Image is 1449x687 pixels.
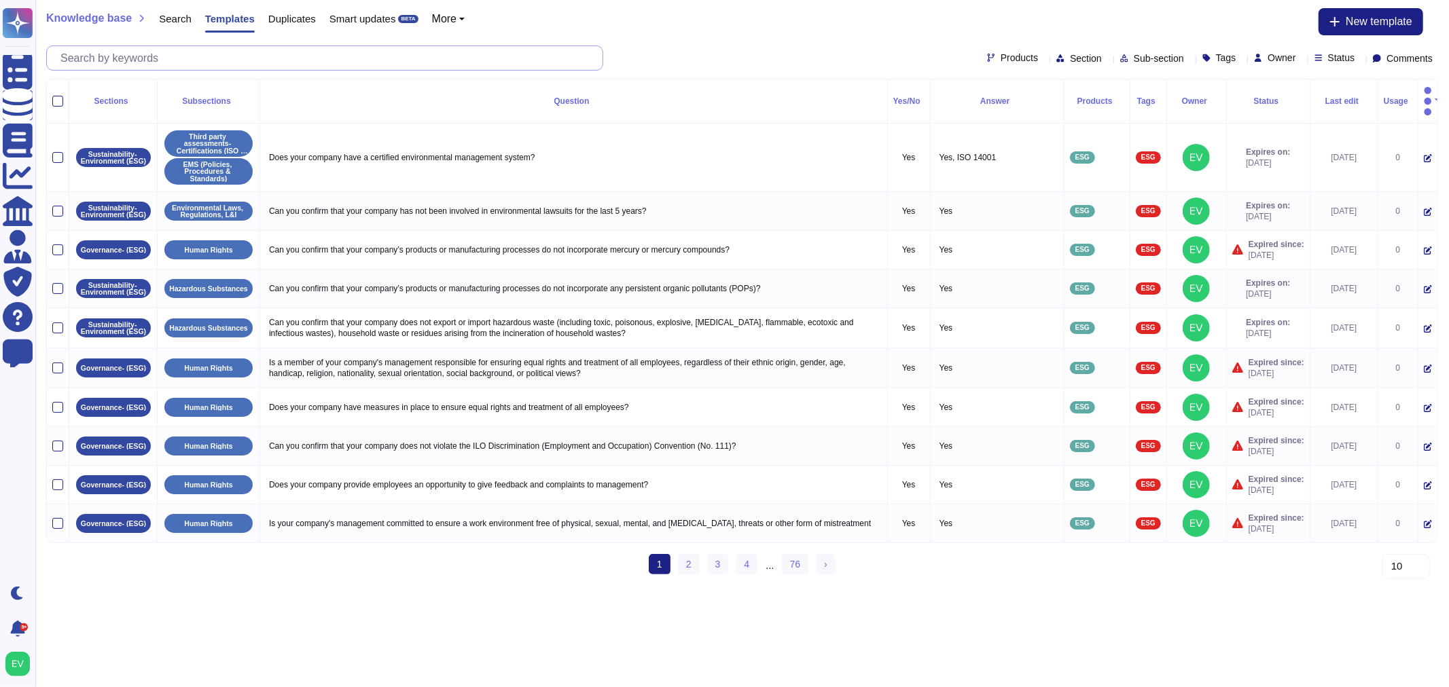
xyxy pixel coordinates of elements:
div: 0 [1384,402,1412,413]
span: ESG [1075,246,1090,253]
span: ESG [1141,208,1156,215]
p: Human Rights [184,365,232,372]
a: 2 [678,554,700,574]
span: Tags [1216,53,1236,62]
p: Yes [893,322,925,333]
p: EMS (Policies, Procedures & Standards) [169,161,248,183]
a: 3 [707,554,729,574]
p: Human Rights [184,443,232,450]
div: 0 [1384,441,1412,451]
div: Answer [936,97,1058,105]
span: [DATE] [1249,523,1304,534]
span: ESG [1075,154,1090,161]
p: Governance- (ESG) [81,365,146,372]
span: Expired since: [1249,357,1304,368]
p: Hazardous Substances [169,324,248,332]
p: Sustainability- Environment (ESG) [81,204,146,219]
div: [DATE] [1316,441,1372,451]
input: Search by keywords [54,46,603,70]
img: user [1183,275,1210,302]
span: Status [1328,53,1355,62]
img: user [1183,144,1210,171]
p: Yes [936,319,1058,337]
p: Governance- (ESG) [81,520,146,527]
span: Expired since: [1249,396,1304,407]
img: user [1183,354,1210,382]
span: [DATE] [1249,485,1304,496]
div: [DATE] [1316,152,1372,163]
div: 0 [1384,322,1412,333]
span: Comments [1387,54,1433,63]
span: Expired since: [1249,239,1304,250]
span: ESG [1141,365,1156,371]
p: Does your company provide employees an opportunity to give feedback and complaints to management? [266,476,882,494]
p: Sustainability- Environment (ESG) [81,151,146,165]
p: Yes [936,280,1058,297]
div: Usage [1384,97,1412,105]
span: ESG [1141,481,1156,488]
img: user [1183,236,1210,263]
a: 76 [782,554,809,574]
p: Sustainability- Environment (ESG) [81,321,146,335]
div: [DATE] [1316,402,1372,413]
p: Yes [893,283,925,294]
p: Yes [936,437,1058,455]
span: ESG [1075,324,1090,331]
p: Yes [936,241,1058,259]
p: Human Rights [184,481,232,489]
p: Yes [893,152,925,163]
div: Yes/No [893,97,925,105]
p: Does your company have measures in place to ensure equal rights and treatment of all employees? [266,398,882,416]
img: user [1183,198,1210,225]
span: ESG [1141,285,1156,292]
span: ESG [1141,520,1156,527]
p: Third party assessments- Certifications (ISO 14001-Ecovadis- CPD) [169,133,248,155]
p: Yes [936,359,1058,377]
p: Yes [893,479,925,490]
img: user [1183,432,1210,460]
div: Owner [1173,97,1221,105]
span: [DATE] [1249,250,1304,261]
div: Question [266,97,882,105]
span: [DATE] [1249,368,1304,379]
div: 0 [1384,363,1412,373]
span: Search [159,14,192,24]
div: 0 [1384,518,1412,529]
span: ESG [1141,154,1156,161]
div: 0 [1384,152,1412,163]
span: [DATE] [1246,211,1290,222]
p: Governance- (ESG) [81,404,146,411]
p: Yes, ISO 14001 [936,149,1058,166]
span: Sub-section [1134,54,1184,63]
p: Sustainability- Environment (ESG) [81,282,146,296]
div: 0 [1384,206,1412,217]
p: Environmental Laws, Regulations, L&I [169,204,248,219]
div: [DATE] [1316,244,1372,255]
span: ESG [1075,365,1090,371]
p: Yes [893,402,925,413]
span: ESG [1141,443,1156,449]
div: Sections [75,97,151,105]
p: Yes [893,244,925,255]
p: Yes [893,441,925,451]
span: Expires on: [1246,147,1290,157]
p: Can you confirm that your company has not been involved in environmental lawsuits for the last 5 ... [266,202,882,220]
div: 0 [1384,283,1412,294]
img: user [5,652,30,676]
p: Yes [936,515,1058,532]
span: Expired since: [1249,513,1304,523]
span: Products [1001,53,1038,62]
img: user [1183,510,1210,537]
p: Human Rights [184,520,232,527]
p: Is a member of your company's management responsible for ensuring equal rights and treatment of a... [266,354,882,382]
span: ESG [1141,246,1156,253]
img: user [1183,471,1210,498]
span: Templates [205,14,255,24]
span: Section [1070,54,1102,63]
span: ESG [1075,520,1090,527]
button: New template [1319,8,1423,35]
p: Can you confirm that your company’s products or manufacturing processes do not incorporate any pe... [266,280,882,297]
span: New template [1346,16,1412,27]
span: ESG [1141,404,1156,411]
p: Human Rights [184,404,232,411]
